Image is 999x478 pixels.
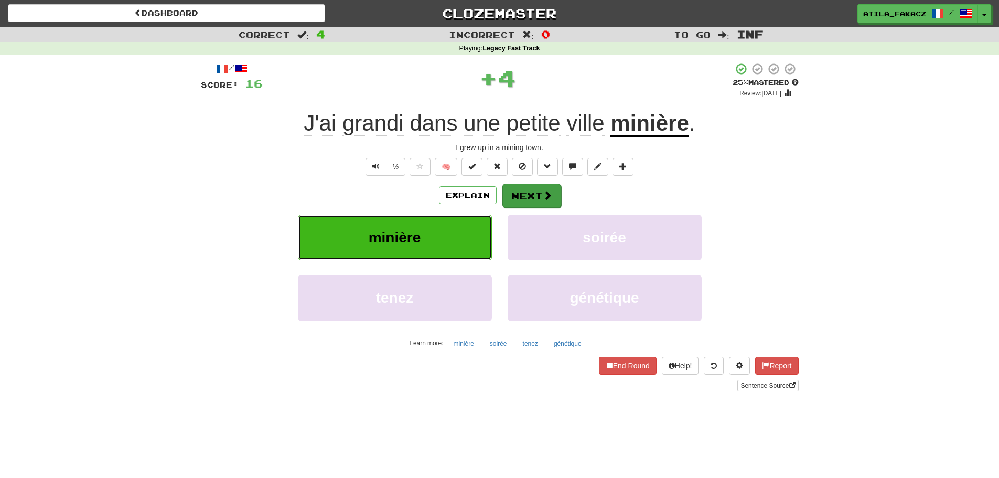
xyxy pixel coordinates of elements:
button: Ignore sentence (alt+i) [512,158,533,176]
div: I grew up in a mining town. [201,142,799,153]
button: Help! [662,357,699,375]
button: Grammar (alt+g) [537,158,558,176]
span: minière [369,229,421,246]
span: 4 [498,65,516,91]
span: petite [507,111,561,136]
button: tenez [517,336,544,352]
span: J'ai [304,111,337,136]
div: / [201,62,263,76]
div: Mastered [733,78,799,88]
button: 🧠 [435,158,457,176]
small: Learn more: [410,339,443,347]
span: dans [410,111,457,136]
button: Report [755,357,798,375]
button: Round history (alt+y) [704,357,724,375]
button: ½ [386,158,406,176]
button: Next [502,184,561,208]
small: Review: [DATE] [739,90,781,97]
div: Text-to-speech controls [363,158,406,176]
span: : [718,30,729,39]
button: génétique [548,336,587,352]
span: : [297,30,309,39]
button: minière [298,215,492,260]
button: Reset to 0% Mastered (alt+r) [487,158,508,176]
button: Favorite sentence (alt+f) [410,158,431,176]
span: : [522,30,534,39]
span: . [689,111,695,135]
button: End Round [599,357,657,375]
button: Discuss sentence (alt+u) [562,158,583,176]
button: soirée [484,336,513,352]
u: minière [610,111,689,137]
span: Inf [737,28,764,40]
span: To go [674,29,711,40]
button: Explain [439,186,497,204]
strong: Legacy Fast Track [482,45,540,52]
span: atila_fakacz [863,9,926,18]
span: une [464,111,500,136]
button: minière [448,336,480,352]
span: + [479,62,498,94]
a: atila_fakacz / [857,4,978,23]
button: Set this sentence to 100% Mastered (alt+m) [461,158,482,176]
span: 0 [541,28,550,40]
span: 25 % [733,78,748,87]
span: 4 [316,28,325,40]
button: génétique [508,275,702,321]
button: soirée [508,215,702,260]
button: Edit sentence (alt+d) [587,158,608,176]
span: génétique [570,290,639,306]
a: Dashboard [8,4,325,22]
span: ville [566,111,604,136]
a: Sentence Source [737,380,798,391]
span: 16 [245,77,263,90]
button: Play sentence audio (ctl+space) [366,158,386,176]
span: Incorrect [449,29,515,40]
span: grandi [342,111,404,136]
span: Score: [201,80,239,89]
a: Clozemaster [341,4,658,23]
span: tenez [376,290,414,306]
button: Add to collection (alt+a) [613,158,633,176]
span: Correct [239,29,290,40]
span: / [949,8,954,16]
button: tenez [298,275,492,321]
span: soirée [583,229,626,246]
